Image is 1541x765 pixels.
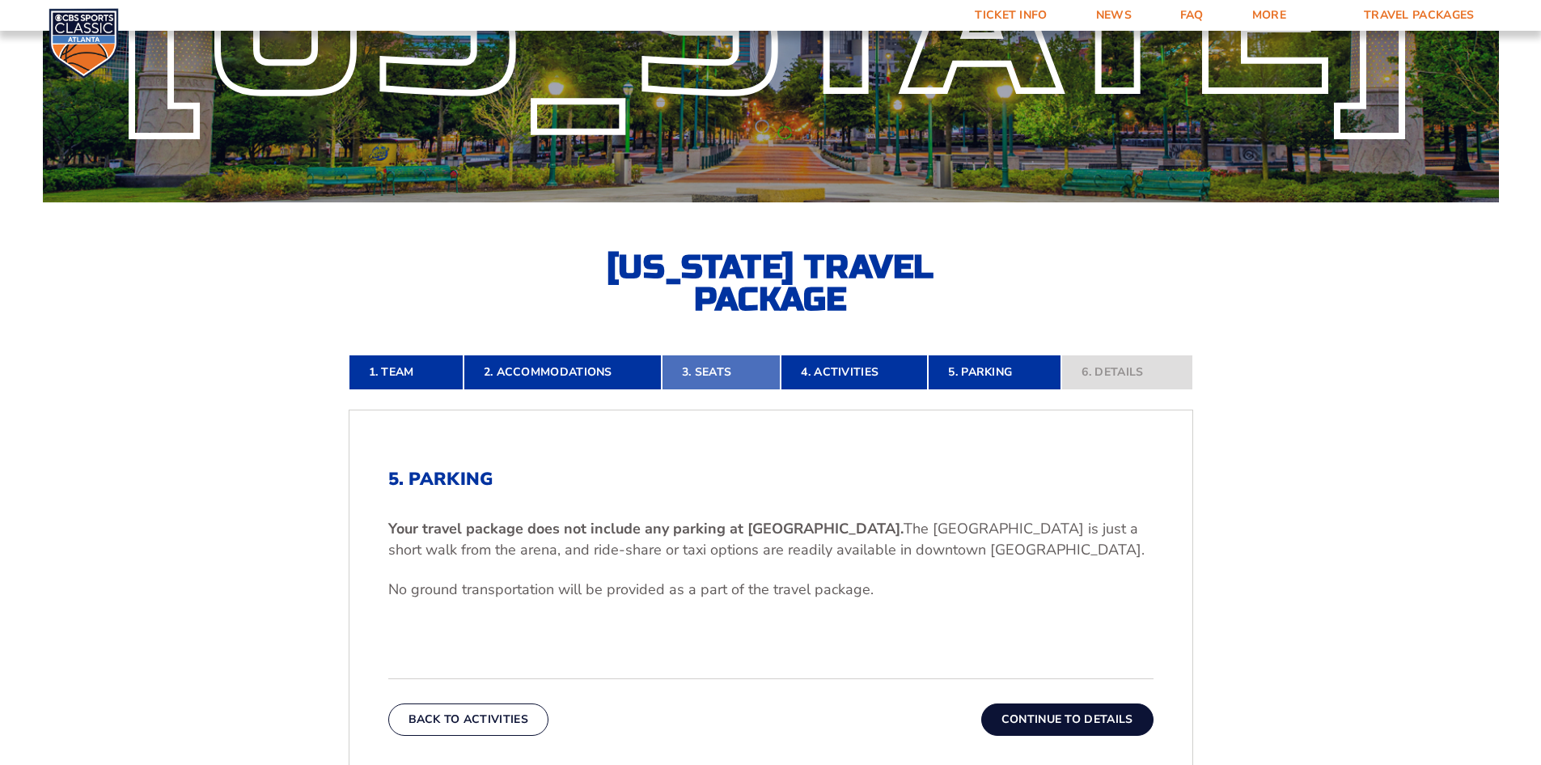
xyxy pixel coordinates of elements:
p: No ground transportation will be provided as a part of the travel package. [388,580,1154,600]
a: 4. Activities [781,355,928,390]
a: 3. Seats [662,355,781,390]
p: The [GEOGRAPHIC_DATA] is just a short walk from the arena, and ride-share or taxi options are rea... [388,519,1154,559]
h2: 5. Parking [388,469,1154,490]
img: CBS Sports Classic [49,8,119,79]
a: 1. Team [349,355,464,390]
b: Your travel package does not include any parking at [GEOGRAPHIC_DATA]. [388,519,904,538]
button: Continue To Details [981,703,1154,736]
button: Back To Activities [388,703,548,736]
a: 2. Accommodations [464,355,662,390]
h2: [US_STATE] Travel Package [593,251,949,316]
